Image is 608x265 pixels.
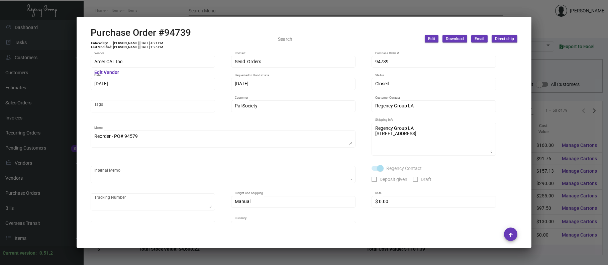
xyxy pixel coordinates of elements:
span: Draft [421,175,431,183]
button: Email [471,35,488,42]
span: Manual [235,199,250,204]
div: 0.51.2 [39,250,53,257]
button: Download [442,35,467,42]
td: Last Modified: [91,45,113,49]
span: Closed [375,81,389,86]
span: Regency Contact [386,164,422,172]
span: Email [475,36,484,42]
button: Edit [425,35,438,42]
span: Deposit given [380,175,407,183]
div: Current version: [3,250,37,257]
span: Direct ship [495,36,514,42]
span: Edit [428,36,435,42]
td: [PERSON_NAME] [DATE] 4:21 PM [113,41,164,45]
td: Entered By: [91,41,113,45]
span: Download [446,36,464,42]
mat-hint: Edit Vendor [94,70,119,75]
h2: Purchase Order #94739 [91,27,191,38]
td: [PERSON_NAME] [DATE] 1:25 PM [113,45,164,49]
button: Direct ship [492,35,517,42]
